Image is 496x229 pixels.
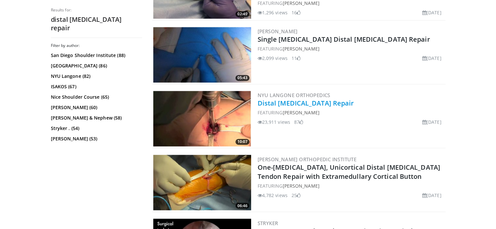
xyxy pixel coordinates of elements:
[51,136,141,142] a: [PERSON_NAME] (53)
[282,182,319,189] a: [PERSON_NAME]
[422,55,442,62] li: [DATE]
[153,91,251,146] a: 10:07
[235,203,249,208] span: 06:46
[292,192,301,198] li: 25
[153,91,251,146] img: Jazrawi_DBR_1.png.300x170_q85_crop-smart_upscale.jpg
[422,9,442,16] li: [DATE]
[51,63,141,69] a: [GEOGRAPHIC_DATA] (86)
[235,75,249,81] span: 05:43
[51,52,141,59] a: San Diego Shoulder Institute (88)
[51,73,141,79] a: NYU Langone (82)
[258,45,444,52] div: FEATURING
[51,43,142,48] h3: Filter by author:
[258,99,354,107] a: Distal [MEDICAL_DATA] Repair
[258,156,357,162] a: [PERSON_NAME] Orthopedic Institute
[153,155,251,210] a: 06:46
[51,15,142,32] h2: distal [MEDICAL_DATA] repair
[258,163,440,180] a: One-[MEDICAL_DATA], Unicortical Distal [MEDICAL_DATA] Tendon Repair with Extramedullary Cortical ...
[51,83,141,90] a: ISAKOS (67)
[258,119,290,125] li: 23,911 views
[235,139,249,145] span: 10:07
[258,9,288,16] li: 1,296 views
[153,27,251,82] a: 05:43
[51,94,141,100] a: Nice Shoulder Course (65)
[282,109,319,116] a: [PERSON_NAME]
[51,115,141,121] a: [PERSON_NAME] & Nephew (58)
[294,119,303,125] li: 87
[258,92,330,98] a: NYU Langone Orthopedics
[258,182,444,189] div: FEATURING
[258,35,430,44] a: Single [MEDICAL_DATA] Distal [MEDICAL_DATA] Repair
[153,155,251,210] img: fc619bb6-2653-4d9b-a7b3-b9b1a909f98e.300x170_q85_crop-smart_upscale.jpg
[51,125,141,132] a: Stryker . (54)
[422,119,442,125] li: [DATE]
[258,28,298,35] a: [PERSON_NAME]
[422,192,442,198] li: [DATE]
[235,11,249,17] span: 02:49
[258,220,278,226] a: Stryker
[282,46,319,52] a: [PERSON_NAME]
[292,9,301,16] li: 16
[258,192,288,198] li: 4,782 views
[51,7,142,13] p: Results for:
[258,55,288,62] li: 2,099 views
[51,104,141,111] a: [PERSON_NAME] (60)
[292,55,301,62] li: 11
[153,27,251,82] img: b8893142-69b7-4357-93c4-2dbb29b2ddef.300x170_q85_crop-smart_upscale.jpg
[258,109,444,116] div: FEATURING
